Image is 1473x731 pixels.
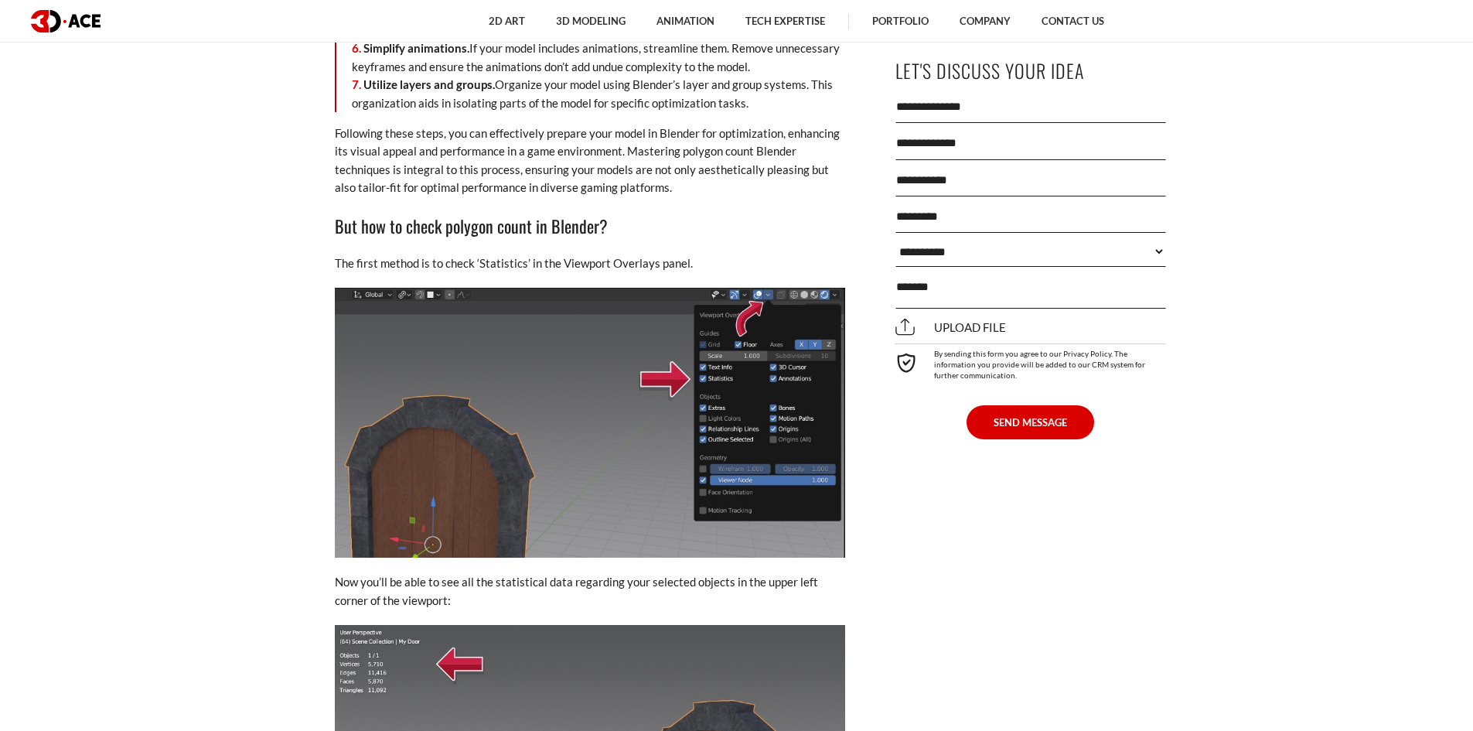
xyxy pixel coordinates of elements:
h3: But how to check polygon count in Blender? [335,213,845,239]
img: Polygon count in Blender 1 [335,288,845,558]
strong: Utilize layers and groups. [363,77,495,91]
button: SEND MESSAGE [967,405,1094,439]
li: If your model includes animations, streamline them. Remove unnecessary keyframes and ensure the a... [352,39,845,76]
p: The first method is to check ‘Statistics’ in the Viewport Overlays panel. [335,254,845,272]
div: By sending this form you agree to our Privacy Policy. The information you provide will be added t... [895,343,1166,381]
p: Following these steps, you can effectively prepare your model in Blender for optimization, enhanc... [335,125,845,197]
span: Upload file [895,320,1006,334]
li: Organize your model using Blender’s layer and group systems. This organization aids in isolating ... [352,76,845,112]
p: Now you’ll be able to see all the statistical data regarding your selected objects in the upper l... [335,573,845,610]
p: Let's Discuss Your Idea [895,53,1166,88]
strong: Simplify animations. [363,41,469,55]
img: logo dark [31,10,101,32]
